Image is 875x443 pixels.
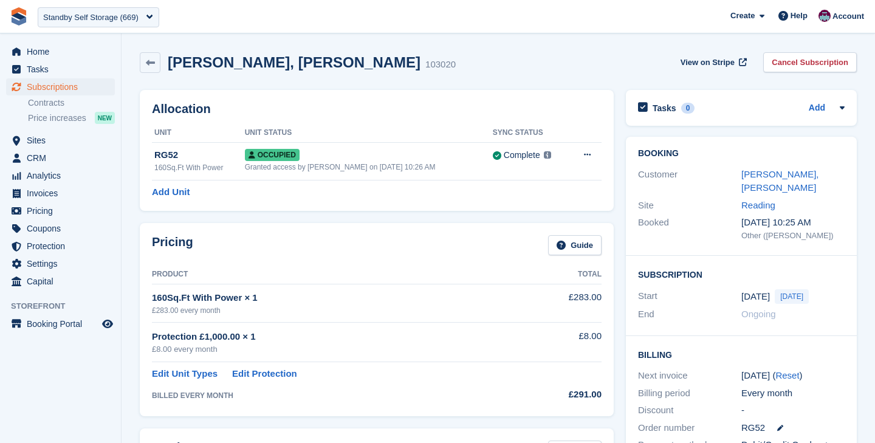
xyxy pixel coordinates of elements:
div: Other ([PERSON_NAME]) [741,230,845,242]
div: £8.00 every month [152,343,518,355]
a: Contracts [28,97,115,109]
h2: Booking [638,149,845,159]
div: [DATE] ( ) [741,369,845,383]
h2: Tasks [653,103,676,114]
div: NEW [95,112,115,124]
h2: Billing [638,348,845,360]
h2: [PERSON_NAME], [PERSON_NAME] [168,54,420,70]
div: BILLED EVERY MONTH [152,390,518,401]
span: Occupied [245,149,300,161]
a: Guide [548,235,602,255]
td: £283.00 [518,284,602,322]
span: Storefront [11,300,121,312]
a: Edit Protection [232,367,297,381]
span: Tasks [27,61,100,78]
div: 160Sq.Ft With Power [154,162,245,173]
div: £291.00 [518,388,602,402]
span: RG52 [741,421,765,435]
div: Granted access by [PERSON_NAME] on [DATE] 10:26 AM [245,162,493,173]
span: Ongoing [741,309,776,319]
th: Unit Status [245,123,493,143]
div: Order number [638,421,741,435]
th: Unit [152,123,245,143]
a: menu [6,43,115,60]
span: CRM [27,149,100,167]
span: Subscriptions [27,78,100,95]
h2: Pricing [152,235,193,255]
a: Reading [741,200,775,210]
div: £283.00 every month [152,305,518,316]
a: menu [6,78,115,95]
a: Preview store [100,317,115,331]
span: Create [730,10,755,22]
div: End [638,307,741,321]
td: £8.00 [518,323,602,362]
a: menu [6,167,115,184]
a: menu [6,61,115,78]
div: Billing period [638,386,741,400]
a: [PERSON_NAME], [PERSON_NAME] [741,169,819,193]
span: Coupons [27,220,100,237]
h2: Allocation [152,102,602,116]
div: 160Sq.Ft With Power × 1 [152,291,518,305]
span: Capital [27,273,100,290]
a: menu [6,149,115,167]
span: View on Stripe [681,57,735,69]
div: Protection £1,000.00 × 1 [152,330,518,344]
span: Booking Portal [27,315,100,332]
a: menu [6,220,115,237]
span: Price increases [28,112,86,124]
div: [DATE] 10:25 AM [741,216,845,230]
a: menu [6,202,115,219]
div: Site [638,199,741,213]
a: Cancel Subscription [763,52,857,72]
div: Start [638,289,741,304]
span: Invoices [27,185,100,202]
a: Edit Unit Types [152,367,218,381]
a: menu [6,315,115,332]
span: Settings [27,255,100,272]
th: Sync Status [493,123,569,143]
span: Protection [27,238,100,255]
time: 2025-08-22 00:00:00 UTC [741,290,770,304]
span: Sites [27,132,100,149]
div: 103020 [425,58,456,72]
th: Product [152,265,518,284]
a: View on Stripe [676,52,749,72]
img: Brian Young [818,10,831,22]
a: menu [6,255,115,272]
a: menu [6,238,115,255]
h2: Subscription [638,268,845,280]
img: stora-icon-8386f47178a22dfd0bd8f6a31ec36ba5ce8667c1dd55bd0f319d3a0aa187defe.svg [10,7,28,26]
div: Next invoice [638,369,741,383]
div: Customer [638,168,741,195]
th: Total [518,265,602,284]
div: Standby Self Storage (669) [43,12,139,24]
a: Price increases NEW [28,111,115,125]
span: Help [791,10,808,22]
a: Add [809,101,825,115]
a: menu [6,273,115,290]
div: - [741,404,845,417]
a: menu [6,132,115,149]
div: RG52 [154,148,245,162]
span: Account [832,10,864,22]
span: [DATE] [775,289,809,304]
div: Discount [638,404,741,417]
div: Every month [741,386,845,400]
img: icon-info-grey-7440780725fd019a000dd9b08b2336e03edf1995a4989e88bcd33f0948082b44.svg [544,151,551,159]
div: Complete [504,149,540,162]
span: Pricing [27,202,100,219]
div: Booked [638,216,741,241]
div: 0 [681,103,695,114]
a: menu [6,185,115,202]
span: Analytics [27,167,100,184]
a: Add Unit [152,185,190,199]
span: Home [27,43,100,60]
a: Reset [775,370,799,380]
